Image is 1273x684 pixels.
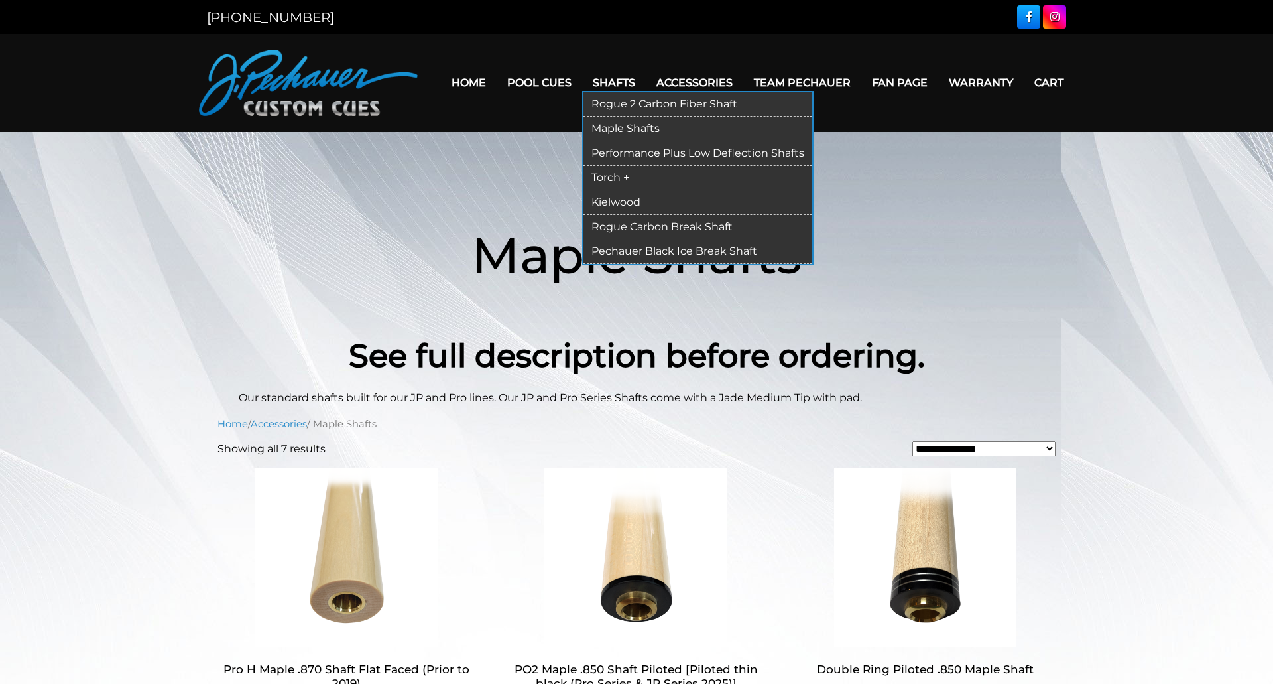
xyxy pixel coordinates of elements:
h2: Double Ring Piloted .850 Maple Shaft [796,657,1054,682]
a: Warranty [938,66,1024,100]
a: Shafts [582,66,646,100]
a: Kielwood [583,190,812,215]
a: [PHONE_NUMBER] [207,9,334,25]
nav: Breadcrumb [217,417,1056,431]
a: Accessories [251,418,307,430]
a: Home [441,66,497,100]
img: Pechauer Custom Cues [199,50,418,116]
a: Rogue 2 Carbon Fiber Shaft [583,92,812,117]
a: Maple Shafts [583,117,812,141]
a: Rogue Carbon Break Shaft [583,215,812,239]
p: Our standard shafts built for our JP and Pro lines. Our JP and Pro Series Shafts come with a Jade... [239,390,1034,406]
a: Team Pechauer [743,66,861,100]
a: Fan Page [861,66,938,100]
a: Pool Cues [497,66,582,100]
a: Performance Plus Low Deflection Shafts [583,141,812,166]
a: Accessories [646,66,743,100]
p: Showing all 7 results [217,441,326,457]
a: Home [217,418,248,430]
img: PO2 Maple .850 Shaft Piloted [Piloted thin black (Pro Series & JP Series 2025)] [507,468,765,647]
a: Cart [1024,66,1074,100]
span: Maple Shafts [471,224,802,286]
img: Pro H Maple .870 Shaft Flat Faced (Prior to 2019) [217,468,475,647]
img: Double Ring Piloted .850 Maple Shaft [796,468,1054,647]
select: Shop order [912,441,1056,456]
a: Torch + [583,166,812,190]
strong: See full description before ordering. [349,336,925,375]
a: Pechauer Black Ice Break Shaft [583,239,812,264]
